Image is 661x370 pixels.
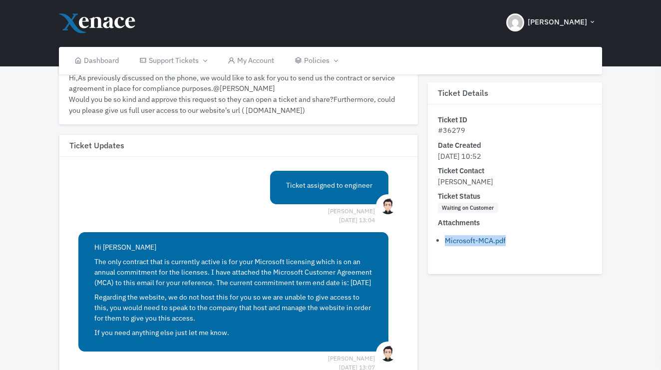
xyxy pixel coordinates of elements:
[69,94,408,115] div: Would you be so kind and approve this request so they can open a ticket and share?Furthermore, co...
[438,166,592,177] dt: Ticket Contact
[328,354,375,363] span: [PERSON_NAME] [DATE] 13:07
[94,242,372,253] p: Hi [PERSON_NAME]
[69,72,408,115] div: Hi,As previously discussed on the phone, we would like to ask for you to send us the contract or ...
[129,47,217,74] a: Support Tickets
[438,140,592,151] dt: Date Created
[438,177,493,186] span: [PERSON_NAME]
[438,151,481,161] span: [DATE] 10:52
[445,236,506,245] a: Microsoft-MCA.pdf
[506,13,524,31] img: Header Avatar
[64,47,129,74] a: Dashboard
[428,82,602,104] h3: Ticket Details
[94,292,372,324] p: Regarding the website, we do not host this for you so we are unable to give access to this, you w...
[303,105,305,115] : )
[59,135,417,157] h3: Ticket Updates
[528,16,587,28] span: [PERSON_NAME]
[286,180,372,191] p: Ticket assigned to engineer
[438,203,498,214] span: Waiting on Customer
[94,328,372,338] p: If you need anything else just let me know.
[438,218,592,229] dt: Attachments
[438,191,592,202] dt: Ticket Status
[438,114,592,125] dt: Ticket ID
[500,5,602,40] button: [PERSON_NAME]
[94,257,372,288] p: The only contract that is currently active is for your Microsoft licensing which is on an annual ...
[284,47,347,74] a: Policies
[217,47,285,74] a: My Account
[438,126,465,135] span: #36279
[328,207,375,216] span: [PERSON_NAME] [DATE] 13:04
